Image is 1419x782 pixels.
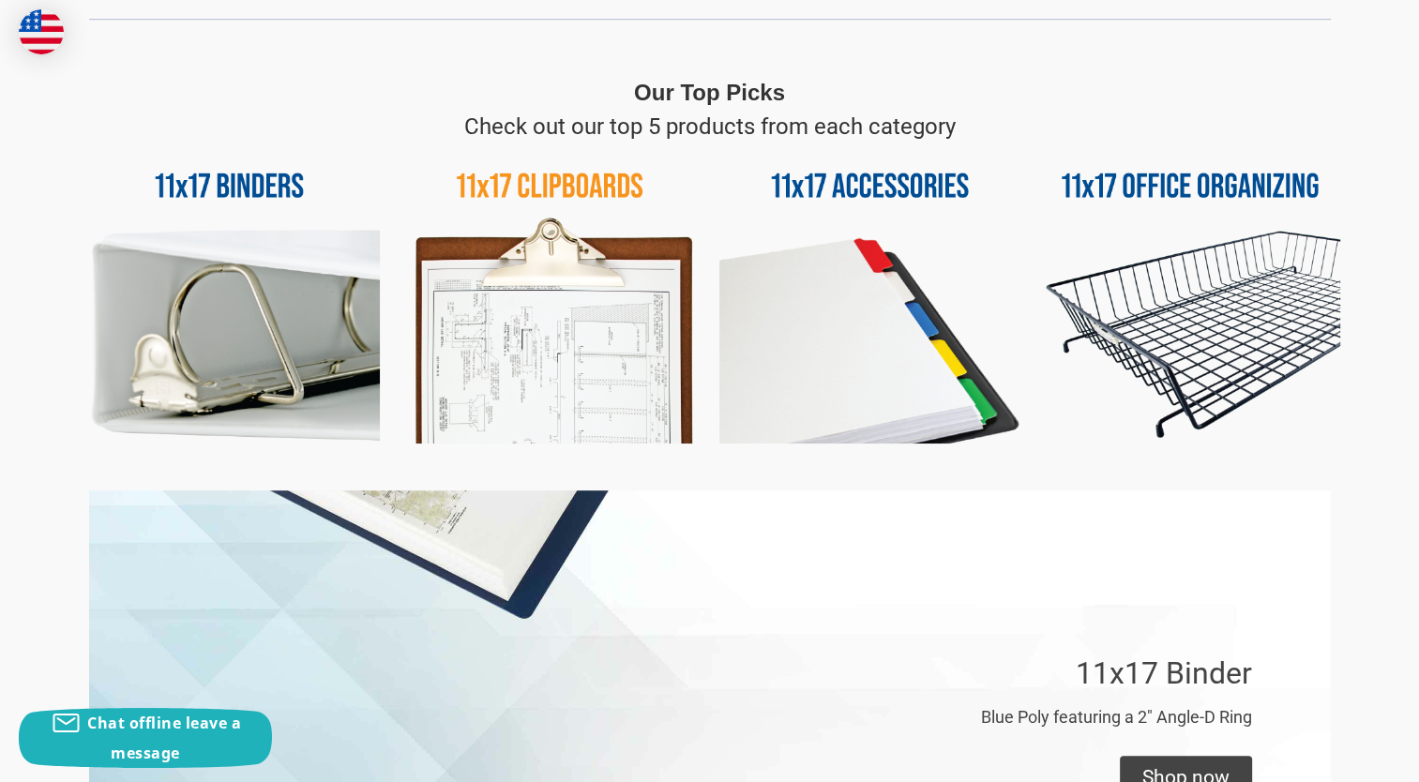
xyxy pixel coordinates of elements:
[87,713,241,763] span: Chat offline leave a message
[19,708,272,768] button: Chat offline leave a message
[719,143,1020,444] img: 11x17 Accessories
[464,110,956,143] p: Check out our top 5 products from each category
[1040,143,1341,444] img: 11x17 Office Organizing
[1076,651,1252,696] p: 11x17 Binder
[400,143,701,444] img: 11x17 Clipboards
[634,76,785,110] p: Our Top Picks
[981,704,1252,729] p: Blue Poly featuring a 2" Angle-D Ring
[79,143,380,444] img: 11x17 Binders
[19,9,64,54] img: duty and tax information for United States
